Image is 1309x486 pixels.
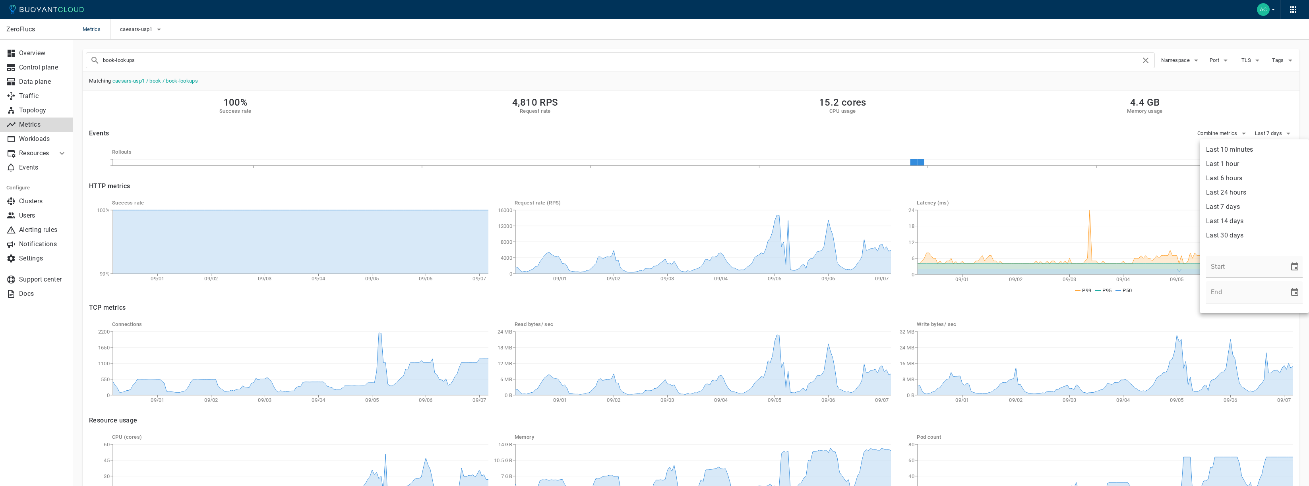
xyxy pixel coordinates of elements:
li: Last 6 hours [1200,171,1309,185]
li: Last 24 hours [1200,185,1309,200]
li: Last 30 days [1200,228,1309,243]
li: Last 1 hour [1200,157,1309,171]
li: Last 14 days [1200,214,1309,228]
li: Last 7 days [1200,200,1309,214]
button: Choose date [1287,259,1303,275]
input: mm/dd/yyyy hh:mm (a|p)m [1206,256,1284,278]
button: Choose date [1287,284,1303,300]
input: mm/dd/yyyy hh:mm (a|p)m [1206,281,1284,303]
li: Last 10 minutes [1200,143,1309,157]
